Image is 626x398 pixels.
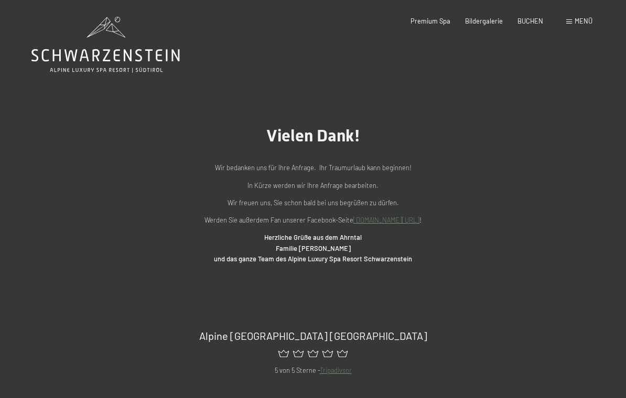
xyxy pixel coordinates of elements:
[199,329,427,342] span: Alpine [GEOGRAPHIC_DATA] [GEOGRAPHIC_DATA]
[103,215,523,225] p: Werden Sie außerdem Fan unserer Facebook-Seite !
[103,180,523,191] p: In Kürze werden wir Ihre Anfrage bearbeiten.
[353,216,419,224] a: [DOMAIN_NAME][URL]
[103,197,523,208] p: Wir freuen uns, Sie schon bald bei uns begrüßen zu dürfen.
[214,233,412,263] strong: Herzliche Grüße aus dem Ahrntal Familie [PERSON_NAME] und das ganze Team des Alpine Luxury Spa Re...
[266,126,360,146] span: Vielen Dank!
[517,17,543,25] a: BUCHEN
[320,366,352,374] a: Tripadivsor
[103,162,523,173] p: Wir bedanken uns für Ihre Anfrage. Ihr Traumurlaub kann beginnen!
[31,365,595,375] p: 5 von 5 Sterne -
[465,17,503,25] a: Bildergalerie
[411,17,450,25] a: Premium Spa
[575,17,592,25] span: Menü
